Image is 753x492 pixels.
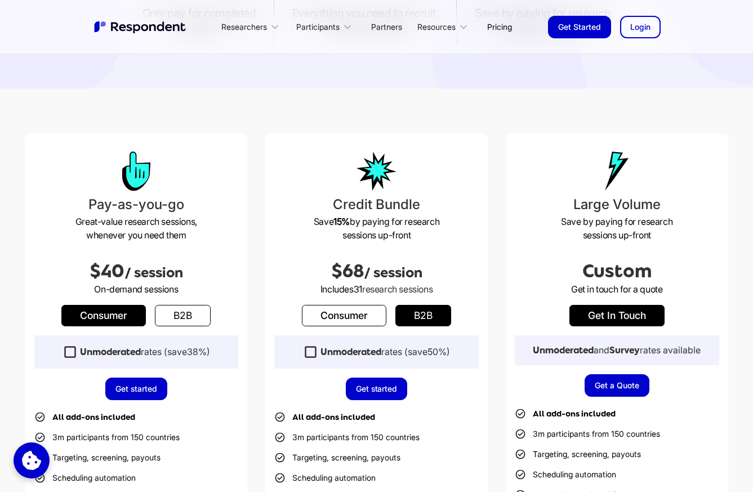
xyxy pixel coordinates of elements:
strong: All add-ons included [52,413,135,422]
strong: 15% [333,216,350,227]
span: / session [364,265,422,281]
a: Pricing [478,14,521,40]
strong: All add-ons included [533,409,616,418]
a: Get Started [548,16,611,38]
p: Save by paying for research sessions up-front [274,215,479,242]
strong: Unmoderated [80,347,141,357]
div: and rates available [533,344,701,356]
strong: Survey [609,345,640,356]
a: Get started [346,378,408,400]
span: $40 [90,261,124,281]
a: get in touch [569,305,665,326]
a: home [93,20,189,34]
div: Resources [417,21,456,33]
span: 38% [187,346,207,357]
h3: Pay-as-you-go [34,194,239,215]
a: b2b [395,305,451,326]
div: Researchers [215,14,289,40]
div: Participants [296,21,340,33]
a: Consumer [302,305,386,326]
a: Partners [362,14,411,40]
span: research sessions [362,283,433,295]
h3: Credit Bundle [274,194,479,215]
span: $68 [331,261,364,281]
li: 3m participants from 150 countries [515,426,660,442]
div: rates (save ) [320,346,450,358]
a: b2b [155,305,211,326]
p: Includes [274,282,479,296]
p: Save by paying for research sessions up-front [515,215,719,242]
strong: All add-ons included [292,413,375,422]
div: rates (save ) [80,346,210,358]
div: Resources [411,14,478,40]
li: Scheduling automation [274,470,376,486]
li: Targeting, screening, payouts [34,450,161,466]
a: Login [620,16,661,38]
p: Get in touch for a quote [515,282,719,296]
span: / session [124,265,183,281]
p: Great-value research sessions, whenever you need them [34,215,239,242]
a: Get started [105,378,167,400]
li: Targeting, screening, payouts [274,450,400,466]
li: 3m participants from 150 countries [274,429,420,445]
span: 50% [427,346,447,357]
span: 31 [354,283,362,295]
li: 3m participants from 150 countries [34,429,180,445]
a: Consumer [61,305,146,326]
h3: Large Volume [515,194,719,215]
span: Custom [582,261,652,281]
img: Untitled UI logotext [93,20,189,34]
li: Scheduling automation [515,467,616,482]
p: On-demand sessions [34,282,239,296]
strong: Unmoderated [533,345,594,356]
a: Get a Quote [585,374,649,397]
li: Targeting, screening, payouts [515,446,641,462]
div: Researchers [221,21,267,33]
div: Participants [289,14,362,40]
strong: Unmoderated [320,347,381,357]
li: Scheduling automation [34,470,136,486]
